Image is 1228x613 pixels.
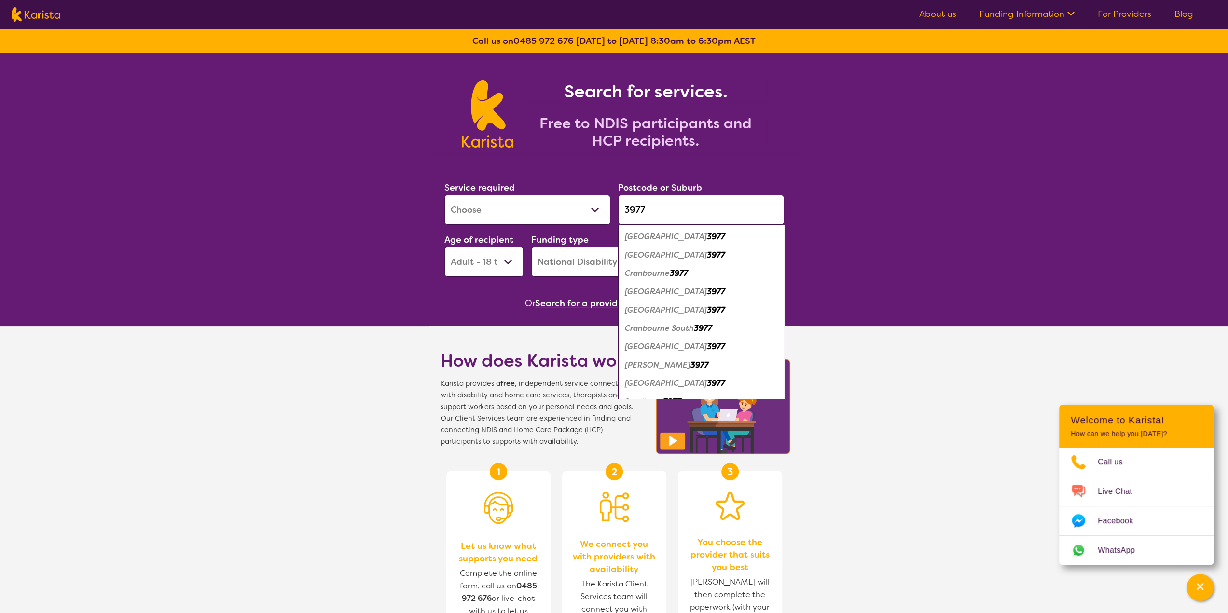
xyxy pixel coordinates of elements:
img: Star icon [716,492,745,520]
em: 3977 [663,396,681,407]
div: Cranbourne South 3977 [623,319,779,338]
p: How can we help you [DATE]? [1071,430,1202,438]
img: Karista logo [462,80,513,148]
img: Karista video [653,356,794,457]
span: Call us [1098,455,1134,469]
b: Call us on [DATE] to [DATE] 8:30am to 6:30pm AEST [472,35,756,47]
label: Service required [444,182,515,193]
em: [GEOGRAPHIC_DATA] [625,341,707,352]
em: [PERSON_NAME] [625,360,690,370]
button: Channel Menu [1187,574,1214,601]
span: Live Chat [1098,484,1144,499]
b: free [500,379,515,388]
em: 3977 [707,341,725,352]
span: WhatsApp [1098,543,1146,558]
div: Cranbourne 3977 [623,264,779,283]
span: Karista provides a , independent service connecting you with disability and home care services, t... [441,378,643,448]
em: [GEOGRAPHIC_DATA] [625,286,707,297]
h2: Free to NDIS participants and HCP recipients. [525,115,766,150]
a: 0485 972 676 [513,35,574,47]
div: Cannons Creek 3977 [623,246,779,264]
label: Postcode or Suburb [618,182,702,193]
h2: Welcome to Karista! [1071,414,1202,426]
em: 3977 [707,305,725,315]
img: Karista logo [12,7,60,22]
div: Botanic Ridge 3977 [623,228,779,246]
div: Channel Menu [1059,405,1214,565]
em: 3977 [690,360,709,370]
em: [GEOGRAPHIC_DATA] [625,250,707,260]
ul: Choose channel [1059,448,1214,565]
div: Sandhurst 3977 [623,393,779,411]
a: Funding Information [980,8,1075,20]
em: 3977 [707,286,725,297]
span: We connect you with providers with availability [572,538,657,575]
span: Let us know what supports you need [456,540,541,565]
label: Funding type [531,234,589,245]
div: Junction Village 3977 [623,374,779,393]
input: Type [618,195,784,225]
em: 3977 [707,378,725,388]
div: Cranbourne East 3977 [623,283,779,301]
div: Devon Meadows 3977 [623,356,779,374]
em: [GEOGRAPHIC_DATA] [625,232,707,242]
a: Web link opens in a new tab. [1059,536,1214,565]
a: Blog [1174,8,1193,20]
em: Cranbourne South [625,323,694,333]
em: 3977 [670,268,688,278]
img: Person being matched to services icon [600,492,629,522]
em: 3977 [707,232,725,242]
em: Sandhurst [625,396,663,407]
h1: Search for services. [525,80,766,103]
em: [GEOGRAPHIC_DATA] [625,378,707,388]
em: 3977 [694,323,712,333]
em: 3977 [707,250,725,260]
h1: How does Karista work? [441,349,643,372]
div: 2 [606,463,623,480]
img: Person with headset icon [484,492,513,524]
div: Cranbourne West 3977 [623,338,779,356]
div: Cranbourne North 3977 [623,301,779,319]
span: Facebook [1098,514,1145,528]
em: [GEOGRAPHIC_DATA] [625,305,707,315]
div: 3 [721,463,739,480]
label: Age of recipient [444,234,513,245]
a: For Providers [1098,8,1151,20]
em: Cranbourne [625,268,670,278]
a: About us [919,8,956,20]
span: Or [525,296,535,311]
span: You choose the provider that suits you best [688,536,773,573]
div: 1 [490,463,507,480]
button: Search for a provider to leave a review [535,296,703,311]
